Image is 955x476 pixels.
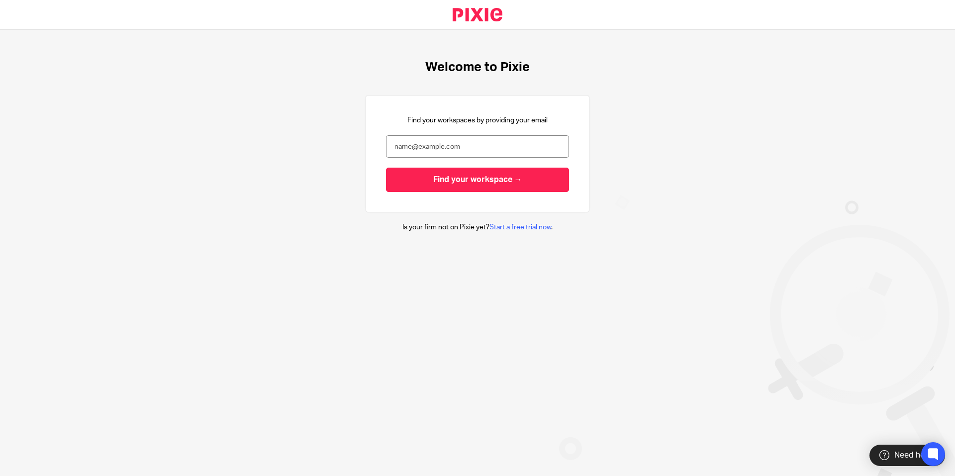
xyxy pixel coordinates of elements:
input: Find your workspace → [386,168,569,192]
div: Need help? [869,445,945,466]
input: name@example.com [386,135,569,158]
a: Start a free trial now [489,224,551,231]
p: Find your workspaces by providing your email [407,115,548,125]
p: Is your firm not on Pixie yet? . [402,222,553,232]
h1: Welcome to Pixie [425,60,530,75]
